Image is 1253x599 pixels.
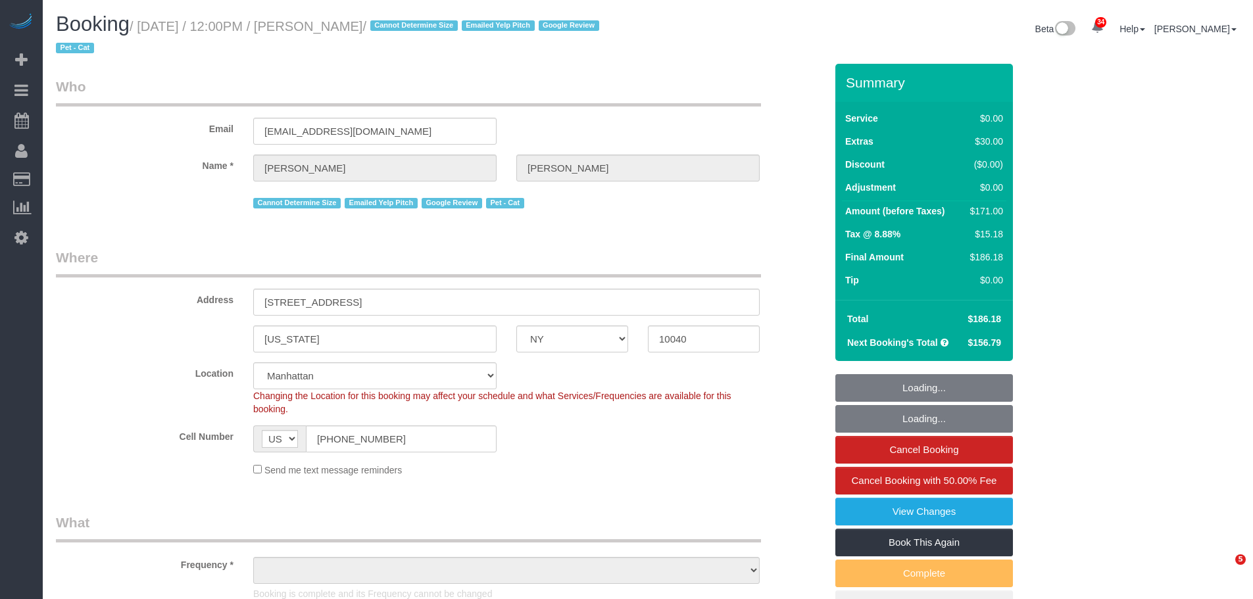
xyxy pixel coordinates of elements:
span: Cannot Determine Size [370,20,458,31]
span: Pet - Cat [486,198,524,208]
strong: Next Booking's Total [847,337,938,348]
a: Cancel Booking with 50.00% Fee [835,467,1013,494]
span: Emailed Yelp Pitch [462,20,535,31]
span: 34 [1095,17,1106,28]
label: Adjustment [845,181,896,194]
div: $0.00 [965,112,1003,125]
legend: Who [56,77,761,107]
span: Send me text message reminders [264,465,402,475]
div: $186.18 [965,251,1003,264]
input: Cell Number [306,425,497,452]
label: Email [46,118,243,135]
input: Email [253,118,497,145]
a: Beta [1035,24,1076,34]
a: 34 [1085,13,1110,42]
span: $186.18 [968,314,1001,324]
iframe: Intercom live chat [1208,554,1240,586]
span: Pet - Cat [56,43,94,53]
label: Address [46,289,243,306]
label: Discount [845,158,885,171]
small: / [DATE] / 12:00PM / [PERSON_NAME] [56,19,603,56]
label: Extras [845,135,873,148]
div: $0.00 [965,274,1003,287]
div: ($0.00) [965,158,1003,171]
label: Name * [46,155,243,172]
a: View Changes [835,498,1013,525]
a: [PERSON_NAME] [1154,24,1237,34]
input: First Name [253,155,497,181]
strong: Total [847,314,868,324]
div: $0.00 [965,181,1003,194]
span: Google Review [422,198,482,208]
input: Last Name [516,155,760,181]
input: City [253,325,497,352]
legend: What [56,513,761,542]
img: New interface [1054,21,1075,38]
a: Cancel Booking [835,436,1013,464]
span: Google Review [539,20,599,31]
span: 5 [1235,554,1246,565]
span: Cancel Booking with 50.00% Fee [852,475,997,486]
label: Amount (before Taxes) [845,204,945,218]
legend: Where [56,248,761,277]
span: Cannot Determine Size [253,198,341,208]
label: Tax @ 8.88% [845,228,900,241]
label: Final Amount [845,251,904,264]
span: Emailed Yelp Pitch [345,198,418,208]
input: Zip Code [648,325,760,352]
label: Frequency * [46,554,243,571]
span: Changing the Location for this booking may affect your schedule and what Services/Frequencies are... [253,391,731,414]
h3: Summary [846,75,1006,90]
div: $15.18 [965,228,1003,241]
label: Location [46,362,243,380]
span: $156.79 [968,337,1001,348]
span: Booking [56,12,130,36]
div: $171.00 [965,204,1003,218]
a: Book This Again [835,529,1013,556]
label: Service [845,112,878,125]
label: Cell Number [46,425,243,443]
img: Automaid Logo [8,13,34,32]
label: Tip [845,274,859,287]
a: Help [1119,24,1145,34]
div: $30.00 [965,135,1003,148]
